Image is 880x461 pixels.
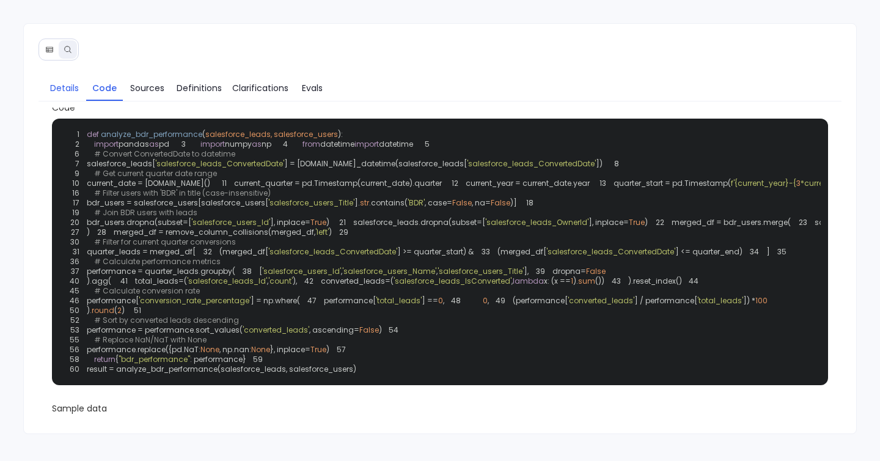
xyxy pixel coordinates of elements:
span: dropna= [552,266,586,276]
span: bdr_users.dropna(subset=[ [87,217,191,227]
span: 10 [63,179,87,188]
span: as [149,139,159,149]
span: ). [87,305,92,315]
span: (performance[ [513,295,568,306]
span: , na= [472,197,491,208]
span: Code [52,101,829,114]
span: 'converted_leads' [568,295,634,306]
span: ] / performance[ [634,295,697,306]
span: 'salesforce_leads_ConvertedDate' [467,158,596,169]
span: # Sort by converted leads descending [94,315,239,325]
span: return [94,354,116,364]
span: 0 [483,295,488,306]
span: 'BDR' [408,197,425,208]
span: pandas [119,139,149,149]
span: 35 [770,247,794,257]
span: 8 [603,159,626,169]
span: salesforce_leads[ [87,158,155,169]
span: ]) [596,158,603,169]
span: 49 [489,296,513,306]
span: ], inplace= [588,217,629,227]
span: 28 [90,227,114,237]
span: # Convert ConvertedDate to datetime [94,149,235,159]
span: "bdr_performance" [119,354,190,364]
span: - [789,178,793,188]
span: 'converted_leads' [243,325,309,335]
span: , [443,295,444,306]
span: 29 [332,227,356,237]
span: 6 [63,149,87,159]
span: (merged_df[ [497,246,546,257]
span: *current_quarter- [801,178,867,188]
span: 60 [63,364,87,374]
span: 4 [271,139,295,149]
span: Evals [302,81,323,95]
span: str [360,197,369,208]
span: 53 [63,325,87,335]
span: ( [114,305,117,315]
span: [ [259,266,262,276]
span: , [488,295,489,306]
span: performance[ [87,295,139,306]
span: # Calculate performance metrics [94,256,221,267]
span: salesforce_leads.dropna(subset=[ [353,217,485,227]
span: ] = [DOMAIN_NAME]_datetime(salesforce_leads[ [284,158,467,169]
span: : performance} [190,354,246,364]
span: {current_year} [735,178,789,188]
span: 'salesforce_leads_IsConverted' [394,276,512,286]
span: ) [379,325,382,335]
span: 23 [791,218,815,227]
span: 52 [63,315,87,325]
span: 'salesforce_leads_OwnerId' [485,217,588,227]
span: 'salesforce_leads_ConvertedDate' [268,246,397,257]
span: np [262,139,271,149]
span: 48 [444,296,468,306]
span: 1 [571,276,573,286]
span: ] <= quarter_end) [675,246,743,257]
span: 9 [63,169,87,179]
span: (merged_df[ [219,246,268,257]
span: None [200,344,219,355]
span: None [251,344,270,355]
span: 'total_leads' [376,295,422,306]
span: )] [510,197,517,208]
span: 39 [529,267,552,276]
span: True [310,217,326,227]
span: # Get current quarter date range [94,168,217,179]
span: Clarifications [232,81,288,95]
span: 30 [63,237,87,247]
span: 44 [682,276,706,286]
span: 40 [63,276,87,286]
span: ). [573,276,578,286]
span: }, inplace= [270,344,310,355]
span: merged_df = remove_column_collisions(merged_df, [114,227,315,237]
span: performance[ [324,295,376,306]
span: 55 [63,335,87,345]
span: 37 [63,267,87,276]
span: # Join BDR users with leads [94,207,197,218]
span: total_leads=( [135,276,187,286]
span: ) [329,227,332,237]
span: 0 [438,295,443,306]
span: 2 [117,305,122,315]
span: 38 [235,267,259,276]
span: bdr_users = salesforce_users[salesforce_users[ [87,197,268,208]
span: datetime [320,139,354,149]
span: ) [326,344,329,355]
span: 3 [169,139,193,149]
span: lambda [513,276,544,286]
span: f' [731,178,735,188]
span: ]. [354,197,360,208]
span: analyze_bdr_performance [101,129,202,139]
span: 46 [63,296,87,306]
span: Definitions [177,81,222,95]
span: False [359,325,379,335]
span: 57 [329,345,353,355]
span: 'total_leads' [697,295,743,306]
span: 'salesforce_leads_ConvertedDate' [155,158,284,169]
span: False [491,197,510,208]
span: ] == [422,295,438,306]
span: ) [122,305,125,315]
span: 'salesforce_users_Title' [268,197,354,208]
span: ], inplace= [270,217,310,227]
